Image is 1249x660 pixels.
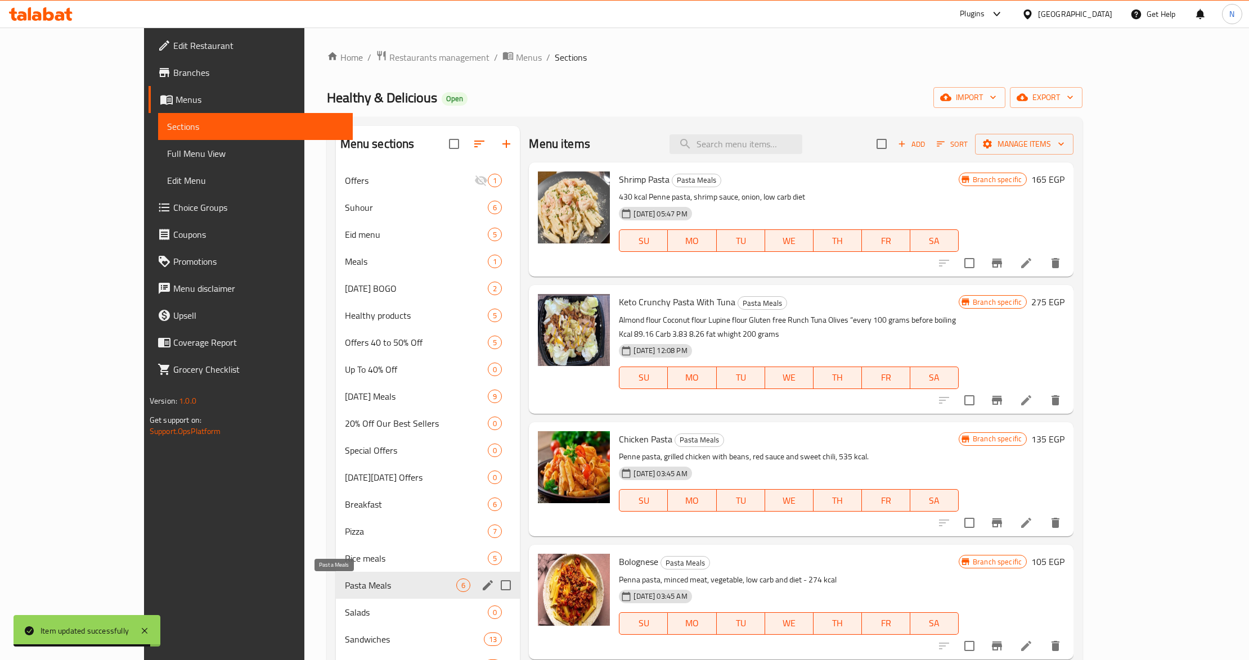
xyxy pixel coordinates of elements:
[173,363,344,376] span: Grocery Checklist
[765,612,814,635] button: WE
[765,367,814,389] button: WE
[765,229,814,252] button: WE
[457,580,470,591] span: 6
[721,233,761,249] span: TU
[149,194,353,221] a: Choice Groups
[1031,431,1064,447] h6: 135 EGP
[975,134,1073,155] button: Manage items
[149,275,353,302] a: Menu disclaimer
[717,229,765,252] button: TU
[866,492,906,509] span: FR
[629,468,691,479] span: [DATE] 03:45 AM
[336,194,520,221] div: Suhour6
[345,525,488,538] div: Pizza
[958,388,981,412] span: Select to update
[345,605,488,619] div: Salads
[866,615,906,631] span: FR
[668,489,716,512] button: MO
[862,229,910,252] button: FR
[968,297,1026,308] span: Branch specific
[345,174,475,187] span: Offers
[493,130,520,157] button: Add section
[173,336,344,349] span: Coverage Report
[1019,256,1033,270] a: Edit menu item
[983,387,1010,414] button: Branch-specific-item
[167,174,344,187] span: Edit Menu
[619,229,668,252] button: SU
[818,369,857,386] span: TH
[968,557,1026,567] span: Branch specific
[910,367,959,389] button: SA
[529,135,590,152] h2: Menu items
[672,369,712,386] span: MO
[668,612,716,635] button: MO
[488,309,502,322] div: items
[915,233,954,249] span: SA
[494,51,498,64] li: /
[488,256,501,267] span: 1
[479,577,496,594] button: edit
[721,369,761,386] span: TU
[345,632,484,646] span: Sandwiches
[442,94,468,103] span: Open
[173,39,344,52] span: Edit Restaurant
[466,130,493,157] span: Sort sections
[1019,639,1033,653] a: Edit menu item
[1031,294,1064,310] h6: 275 EGP
[442,92,468,106] div: Open
[149,302,353,329] a: Upsell
[502,50,542,65] a: Menus
[488,417,502,430] div: items
[488,607,501,618] span: 0
[814,489,862,512] button: TH
[367,51,371,64] li: /
[968,174,1026,185] span: Branch specific
[619,293,735,310] span: Keto Crunchy Pasta With Tuna
[942,91,996,105] span: import
[484,634,501,645] span: 13
[866,233,906,249] span: FR
[910,229,959,252] button: SA
[345,498,488,511] div: Breakfast
[672,492,712,509] span: MO
[173,255,344,268] span: Promotions
[484,632,502,646] div: items
[929,135,975,153] span: Sort items
[474,174,488,187] svg: Inactive section
[488,228,502,241] div: items
[555,51,587,64] span: Sections
[619,573,958,587] p: Penna pasta, minced meat, vegetable, low carb and diet - 274 kcal
[546,51,550,64] li: /
[968,433,1026,444] span: Branch specific
[619,313,958,341] p: Almond flour Coconut flour Lupine flour Gluten free Runch Tuna Olives “every 100 grams before boi...
[336,302,520,329] div: Healthy products5
[862,612,910,635] button: FR
[668,229,716,252] button: MO
[1031,554,1064,569] h6: 105 EGP
[675,433,724,446] span: Pasta Meals
[158,167,353,194] a: Edit Menu
[345,336,488,349] div: Offers 40 to 50% Off
[619,553,658,570] span: Bolognese
[336,626,520,653] div: Sandwiches13
[538,294,610,366] img: Keto Crunchy Pasta With Tuna
[345,390,488,403] span: [DATE] Meals
[862,367,910,389] button: FR
[770,492,809,509] span: WE
[336,572,520,599] div: Pasta Meals6edit
[345,282,488,295] span: [DATE] BOGO
[765,489,814,512] button: WE
[336,275,520,302] div: [DATE] BOGO2
[176,93,344,106] span: Menus
[629,209,691,219] span: [DATE] 05:47 PM
[983,509,1010,536] button: Branch-specific-item
[1019,516,1033,530] a: Edit menu item
[488,174,502,187] div: items
[488,336,502,349] div: items
[345,201,488,214] div: Suhour
[619,367,668,389] button: SU
[488,498,502,511] div: items
[960,7,985,21] div: Plugins
[345,255,488,268] div: Meals
[488,310,501,321] span: 5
